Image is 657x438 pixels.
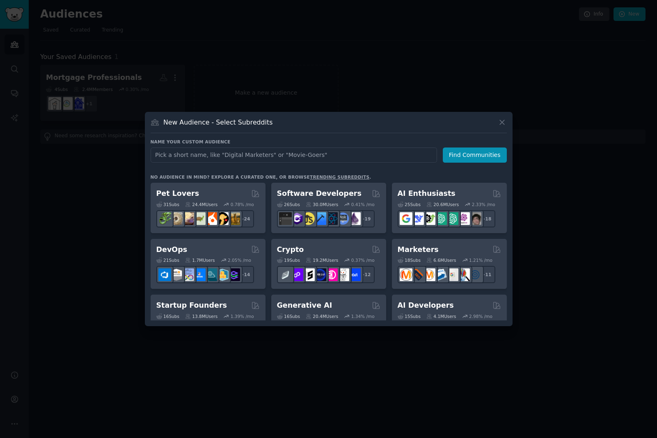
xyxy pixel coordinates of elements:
[357,210,375,227] div: + 19
[237,210,254,227] div: + 24
[400,268,412,281] img: content_marketing
[170,212,183,225] img: ballpython
[426,202,459,207] div: 20.6M Users
[443,148,507,163] button: Find Communities
[306,202,338,207] div: 30.0M Users
[314,268,326,281] img: web3
[306,313,338,319] div: 20.4M Users
[351,202,375,207] div: 0.41 % /mo
[156,202,179,207] div: 31 Sub s
[411,212,424,225] img: DeepSeek
[216,268,229,281] img: aws_cdk
[302,212,315,225] img: learnjavascript
[469,313,492,319] div: 2.98 % /mo
[426,313,456,319] div: 4.1M Users
[170,268,183,281] img: AWS_Certified_Experts
[398,202,421,207] div: 25 Sub s
[325,212,338,225] img: reactnative
[277,257,300,263] div: 19 Sub s
[302,268,315,281] img: ethstaker
[277,313,300,319] div: 16 Sub s
[398,188,456,199] h2: AI Enthusiasts
[398,313,421,319] div: 15 Sub s
[423,268,435,281] img: AskMarketing
[277,245,304,255] h2: Crypto
[156,245,188,255] h2: DevOps
[472,202,495,207] div: 2.33 % /mo
[277,300,332,311] h2: Generative AI
[351,313,375,319] div: 1.34 % /mo
[469,212,481,225] img: ArtificalIntelligence
[151,148,437,163] input: Pick a short name, like "Digital Marketers" or "Movie-Goers"
[204,268,217,281] img: platformengineering
[446,212,458,225] img: chatgpt_prompts_
[216,212,229,225] img: PetAdvice
[227,268,240,281] img: PlatformEngineers
[291,268,303,281] img: 0xPolygon
[457,212,470,225] img: OpenAIDev
[163,118,272,127] h3: New Audience - Select Subreddits
[156,257,179,263] div: 21 Sub s
[434,268,447,281] img: Emailmarketing
[398,300,454,311] h2: AI Developers
[204,212,217,225] img: cockatiel
[227,212,240,225] img: dogbreed
[310,175,369,179] a: trending subreddits
[231,202,254,207] div: 0.78 % /mo
[306,257,338,263] div: 19.2M Users
[337,268,349,281] img: CryptoNews
[351,257,375,263] div: 0.37 % /mo
[156,313,179,319] div: 16 Sub s
[237,266,254,283] div: + 14
[348,268,361,281] img: defi_
[185,313,217,319] div: 13.8M Users
[398,257,421,263] div: 18 Sub s
[193,268,206,281] img: DevOpsLinks
[457,268,470,281] img: MarketingResearch
[478,266,495,283] div: + 11
[158,268,171,281] img: azuredevops
[185,202,217,207] div: 24.4M Users
[158,212,171,225] img: herpetology
[325,268,338,281] img: defiblockchain
[400,212,412,225] img: GoogleGeminiAI
[279,212,292,225] img: software
[423,212,435,225] img: AItoolsCatalog
[398,245,439,255] h2: Marketers
[446,268,458,281] img: googleads
[357,266,375,283] div: + 12
[469,257,492,263] div: 1.21 % /mo
[337,212,349,225] img: AskComputerScience
[181,212,194,225] img: leopardgeckos
[151,139,507,145] h3: Name your custom audience
[314,212,326,225] img: iOSProgramming
[411,268,424,281] img: bigseo
[291,212,303,225] img: csharp
[426,257,456,263] div: 6.6M Users
[181,268,194,281] img: Docker_DevOps
[434,212,447,225] img: chatgpt_promptDesign
[279,268,292,281] img: ethfinance
[228,257,251,263] div: 2.05 % /mo
[348,212,361,225] img: elixir
[151,174,371,180] div: No audience in mind? Explore a curated one, or browse .
[185,257,215,263] div: 1.7M Users
[478,210,495,227] div: + 18
[231,313,254,319] div: 1.39 % /mo
[156,300,227,311] h2: Startup Founders
[193,212,206,225] img: turtle
[277,188,362,199] h2: Software Developers
[469,268,481,281] img: OnlineMarketing
[156,188,199,199] h2: Pet Lovers
[277,202,300,207] div: 26 Sub s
